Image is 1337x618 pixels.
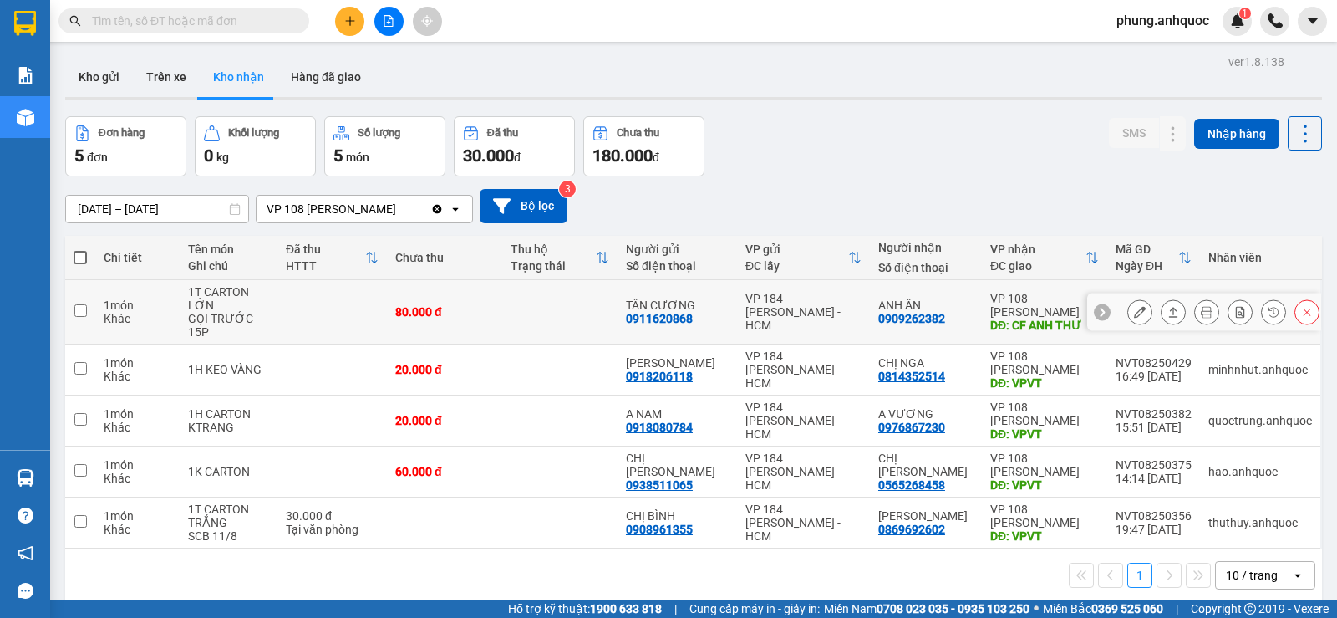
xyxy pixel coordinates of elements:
[104,299,171,312] div: 1 món
[590,602,662,615] strong: 1900 633 818
[188,312,269,339] div: GỌI TRƯỚC 15P
[990,350,1099,376] div: VP 108 [PERSON_NAME]
[1091,602,1163,615] strong: 0369 525 060
[449,202,462,216] svg: open
[626,421,693,434] div: 0918080784
[335,7,364,36] button: plus
[1291,569,1304,582] svg: open
[104,251,171,264] div: Chi tiết
[745,452,862,492] div: VP 184 [PERSON_NAME] - HCM
[286,509,379,523] div: 30.000 đ
[133,57,200,97] button: Trên xe
[990,243,1085,256] div: VP nhận
[1194,119,1279,149] button: Nhập hàng
[104,523,171,536] div: Khác
[17,67,34,84] img: solution-icon
[1116,421,1192,434] div: 15:51 [DATE]
[1127,299,1152,324] div: Sửa đơn hàng
[104,356,171,370] div: 1 món
[878,509,974,523] div: ANH KHANG
[990,529,1099,543] div: DĐ: VPVT
[745,259,848,273] div: ĐC lấy
[1116,356,1192,370] div: NVT08250429
[626,452,729,478] div: CHỊ HUYỀN
[990,259,1085,273] div: ĐC giao
[188,465,269,478] div: 1K CARTON
[1116,370,1192,383] div: 16:49 [DATE]
[228,127,279,139] div: Khối lượng
[188,407,269,434] div: 1H CARTON KTRANG
[188,285,269,312] div: 1T CARTON LỚN
[878,299,974,312] div: ANH ÂN
[1208,363,1312,376] div: minhnhut.anhquoc
[592,146,653,166] span: 180.000
[1208,516,1312,529] div: thuthuy.anhquoc
[66,196,248,222] input: Select a date range.
[689,600,820,618] span: Cung cấp máy in - giấy in:
[286,243,365,256] div: Đã thu
[18,583,33,599] span: message
[65,116,186,176] button: Đơn hàng5đơn
[511,259,596,273] div: Trạng thái
[358,127,400,139] div: Số lượng
[65,57,133,97] button: Kho gửi
[990,376,1099,390] div: DĐ: VPVT
[267,201,396,217] div: VP 108 [PERSON_NAME]
[745,401,862,441] div: VP 184 [PERSON_NAME] - HCM
[1116,259,1178,273] div: Ngày ĐH
[878,312,945,325] div: 0909262382
[1298,7,1327,36] button: caret-down
[674,600,677,618] span: |
[204,146,213,166] span: 0
[374,7,404,36] button: file-add
[324,116,445,176] button: Số lượng5món
[200,57,277,97] button: Kho nhận
[617,127,659,139] div: Chưa thu
[69,15,81,27] span: search
[188,503,269,529] div: 1T CARTON TRẮNG
[277,236,387,280] th: Toggle SortBy
[18,545,33,561] span: notification
[1116,509,1192,523] div: NVT08250356
[1242,8,1248,19] span: 1
[188,243,269,256] div: Tên món
[286,523,379,536] div: Tại văn phòng
[559,181,576,197] sup: 3
[1127,563,1152,588] button: 1
[104,509,171,523] div: 1 món
[982,236,1107,280] th: Toggle SortBy
[188,529,269,543] div: SCB 11/8
[421,15,433,27] span: aim
[99,127,145,139] div: Đơn hàng
[87,151,108,164] span: đơn
[878,523,945,536] div: 0869692602
[745,243,848,256] div: VP gửi
[1208,465,1312,478] div: hao.anhquoc
[333,146,343,166] span: 5
[104,472,171,485] div: Khác
[626,243,729,256] div: Người gửi
[990,503,1099,529] div: VP 108 [PERSON_NAME]
[1230,13,1245,28] img: icon-new-feature
[878,452,974,478] div: CHỊ TRINH
[395,363,494,376] div: 20.000 đ
[990,401,1099,427] div: VP 108 [PERSON_NAME]
[395,305,494,319] div: 80.000 đ
[990,427,1099,441] div: DĐ: VPVT
[745,503,862,543] div: VP 184 [PERSON_NAME] - HCM
[583,116,704,176] button: Chưa thu180.000đ
[1116,243,1178,256] div: Mã GD
[1305,13,1320,28] span: caret-down
[1043,600,1163,618] span: Miền Bắc
[430,202,444,216] svg: Clear value
[216,151,229,164] span: kg
[1034,605,1039,612] span: ⚪️
[990,319,1099,332] div: DĐ: CF ANH THƯ
[188,363,269,376] div: 1H KEO VÀNG
[1116,523,1192,536] div: 19:47 [DATE]
[502,236,618,280] th: Toggle SortBy
[514,151,521,164] span: đ
[1208,414,1312,427] div: quoctrung.anhquoc
[1226,567,1278,584] div: 10 / trang
[878,478,945,492] div: 0565268458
